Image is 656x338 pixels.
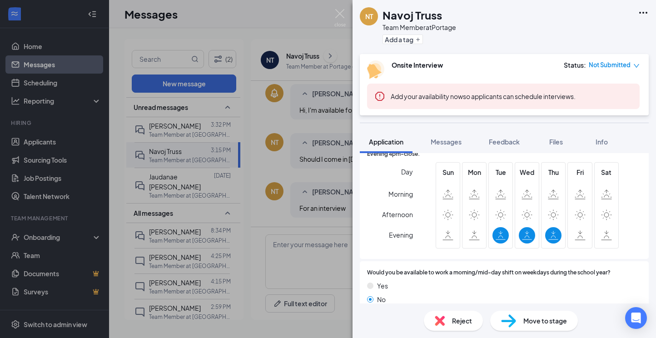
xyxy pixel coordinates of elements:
[391,92,463,101] button: Add your availability now
[596,138,608,146] span: Info
[365,12,373,21] div: NT
[452,316,472,326] span: Reject
[625,307,647,329] div: Open Intercom Messenger
[572,167,588,177] span: Fri
[440,167,456,177] span: Sun
[431,138,462,146] span: Messages
[383,23,456,32] div: Team Member at Portage
[389,227,413,243] span: Evening
[638,7,649,18] svg: Ellipses
[633,63,640,69] span: down
[589,60,631,70] span: Not Submitted
[367,268,611,277] span: Would you be available to work a morning/mid-day shift on weekdays during the school year?
[549,138,563,146] span: Files
[466,167,482,177] span: Mon
[492,167,509,177] span: Tue
[377,294,386,304] span: No
[377,281,388,291] span: Yes
[401,167,413,177] span: Day
[598,167,615,177] span: Sat
[383,35,423,44] button: PlusAdd a tag
[388,186,413,202] span: Morning
[383,7,442,23] h1: Navoj Truss
[415,37,421,42] svg: Plus
[382,206,413,223] span: Afternoon
[369,138,403,146] span: Application
[374,91,385,102] svg: Error
[523,316,567,326] span: Move to stage
[519,167,535,177] span: Wed
[391,92,576,100] span: so applicants can schedule interviews.
[392,61,443,69] b: Onsite Interview
[489,138,520,146] span: Feedback
[545,167,562,177] span: Thu
[564,60,586,70] div: Status :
